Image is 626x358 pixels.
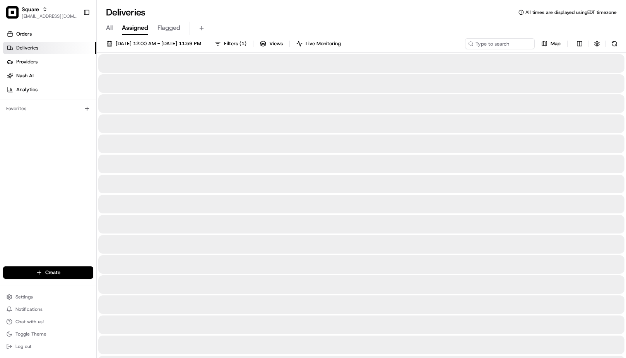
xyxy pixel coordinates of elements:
[306,40,341,47] span: Live Monitoring
[3,84,96,96] a: Analytics
[525,9,617,15] span: All times are displayed using EDT timezone
[3,292,93,302] button: Settings
[3,70,96,82] a: Nash AI
[157,23,180,32] span: Flagged
[465,38,535,49] input: Type to search
[3,28,96,40] a: Orders
[293,38,344,49] button: Live Monitoring
[269,40,283,47] span: Views
[16,31,32,38] span: Orders
[3,266,93,279] button: Create
[3,102,93,115] div: Favorites
[116,40,201,47] span: [DATE] 12:00 AM - [DATE] 11:59 PM
[16,44,38,51] span: Deliveries
[257,38,286,49] button: Views
[15,294,33,300] span: Settings
[3,3,80,22] button: SquareSquare[EMAIL_ADDRESS][DOMAIN_NAME]
[15,319,44,325] span: Chat with us!
[45,269,60,276] span: Create
[16,86,38,93] span: Analytics
[16,58,38,65] span: Providers
[22,13,77,19] button: [EMAIL_ADDRESS][DOMAIN_NAME]
[3,56,96,68] a: Providers
[106,6,145,19] h1: Deliveries
[609,38,620,49] button: Refresh
[15,343,31,349] span: Log out
[22,5,39,13] button: Square
[15,331,46,337] span: Toggle Theme
[239,40,246,47] span: ( 1 )
[122,23,148,32] span: Assigned
[103,38,205,49] button: [DATE] 12:00 AM - [DATE] 11:59 PM
[224,40,246,47] span: Filters
[3,316,93,327] button: Chat with us!
[3,341,93,352] button: Log out
[6,6,19,19] img: Square
[106,23,113,32] span: All
[551,40,561,47] span: Map
[538,38,564,49] button: Map
[3,42,96,54] a: Deliveries
[15,306,43,312] span: Notifications
[3,304,93,315] button: Notifications
[3,329,93,339] button: Toggle Theme
[16,72,34,79] span: Nash AI
[211,38,250,49] button: Filters(1)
